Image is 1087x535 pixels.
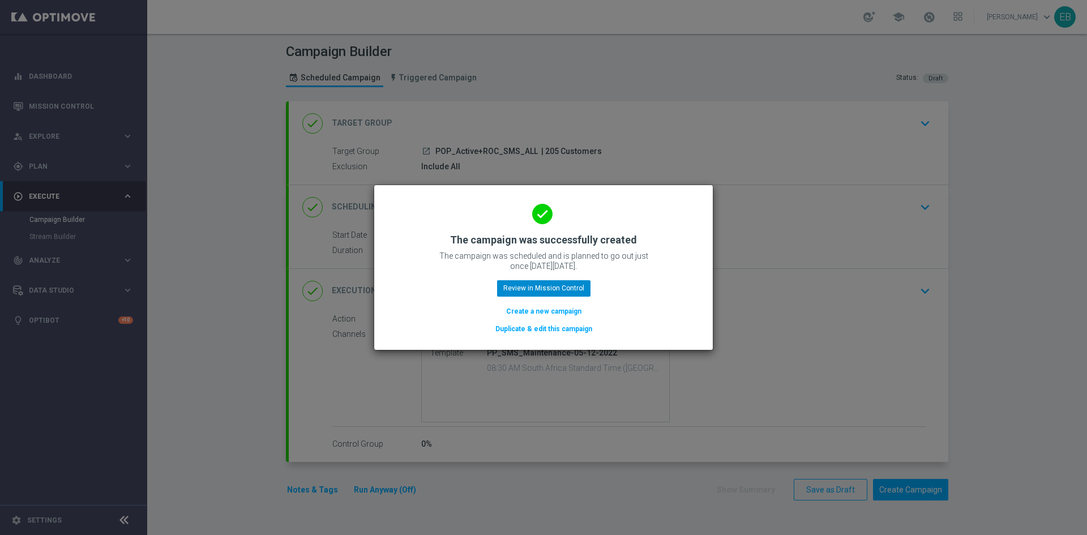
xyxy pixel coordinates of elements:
[450,233,637,247] h2: The campaign was successfully created
[494,323,593,335] button: Duplicate & edit this campaign
[497,280,590,296] button: Review in Mission Control
[532,204,553,224] i: done
[505,305,583,318] button: Create a new campaign
[430,251,657,271] p: The campaign was scheduled and is planned to go out just once [DATE][DATE].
